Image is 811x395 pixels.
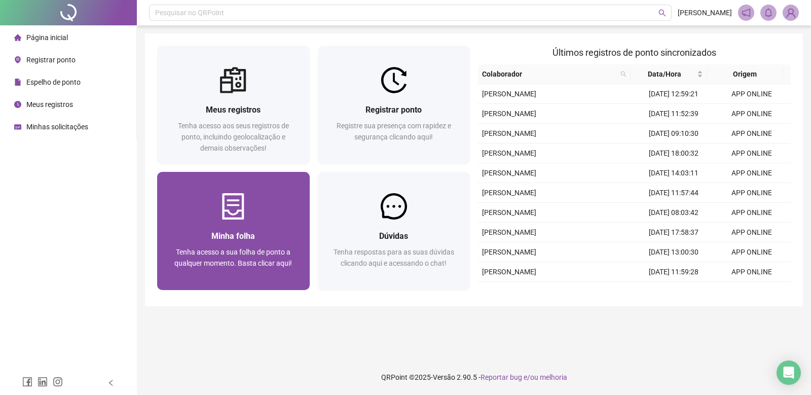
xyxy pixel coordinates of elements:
[713,203,791,223] td: APP ONLINE
[318,46,470,164] a: Registrar pontoRegistre sua presença com rapidez e segurança clicando aqui!
[635,143,713,163] td: [DATE] 18:00:32
[334,248,454,267] span: Tenha respostas para as suas dúvidas clicando aqui e acessando o chat!
[26,33,68,42] span: Página inicial
[482,228,536,236] span: [PERSON_NAME]
[713,163,791,183] td: APP ONLINE
[783,5,798,20] img: 45052
[713,262,791,282] td: APP ONLINE
[137,360,811,395] footer: QRPoint © 2025 - 2.90.5 -
[713,242,791,262] td: APP ONLINE
[482,110,536,118] span: [PERSON_NAME]
[482,189,536,197] span: [PERSON_NAME]
[713,282,791,302] td: APP ONLINE
[26,78,81,86] span: Espelho de ponto
[157,172,310,290] a: Minha folhaTenha acesso a sua folha de ponto a qualquer momento. Basta clicar aqui!
[482,208,536,217] span: [PERSON_NAME]
[635,163,713,183] td: [DATE] 14:03:11
[379,231,408,241] span: Dúvidas
[713,223,791,242] td: APP ONLINE
[38,377,48,387] span: linkedin
[14,56,21,63] span: environment
[14,79,21,86] span: file
[337,122,451,141] span: Registre sua presença com rapidez e segurança clicando aqui!
[713,104,791,124] td: APP ONLINE
[713,183,791,203] td: APP ONLINE
[107,379,115,386] span: left
[707,64,784,84] th: Origem
[433,373,455,381] span: Versão
[635,242,713,262] td: [DATE] 13:00:30
[713,143,791,163] td: APP ONLINE
[482,129,536,137] span: [PERSON_NAME]
[618,66,629,82] span: search
[14,123,21,130] span: schedule
[635,183,713,203] td: [DATE] 11:57:44
[178,122,289,152] span: Tenha acesso aos seus registros de ponto, incluindo geolocalização e demais observações!
[22,377,32,387] span: facebook
[26,100,73,109] span: Meus registros
[777,361,801,385] div: Open Intercom Messenger
[635,124,713,143] td: [DATE] 09:10:30
[482,149,536,157] span: [PERSON_NAME]
[481,373,567,381] span: Reportar bug e/ou melhoria
[620,71,626,77] span: search
[635,104,713,124] td: [DATE] 11:52:39
[365,105,422,115] span: Registrar ponto
[53,377,63,387] span: instagram
[631,64,707,84] th: Data/Hora
[678,7,732,18] span: [PERSON_NAME]
[26,56,76,64] span: Registrar ponto
[742,8,751,17] span: notification
[482,68,616,80] span: Colaborador
[713,124,791,143] td: APP ONLINE
[713,84,791,104] td: APP ONLINE
[635,84,713,104] td: [DATE] 12:59:21
[482,268,536,276] span: [PERSON_NAME]
[635,282,713,302] td: [DATE] 08:06:58
[318,172,470,290] a: DúvidasTenha respostas para as suas dúvidas clicando aqui e acessando o chat!
[635,262,713,282] td: [DATE] 11:59:28
[14,34,21,41] span: home
[764,8,773,17] span: bell
[482,90,536,98] span: [PERSON_NAME]
[635,203,713,223] td: [DATE] 08:03:42
[26,123,88,131] span: Minhas solicitações
[211,231,255,241] span: Minha folha
[635,68,695,80] span: Data/Hora
[482,169,536,177] span: [PERSON_NAME]
[635,223,713,242] td: [DATE] 17:58:37
[658,9,666,17] span: search
[14,101,21,108] span: clock-circle
[157,46,310,164] a: Meus registrosTenha acesso aos seus registros de ponto, incluindo geolocalização e demais observa...
[552,47,716,58] span: Últimos registros de ponto sincronizados
[174,248,292,267] span: Tenha acesso a sua folha de ponto a qualquer momento. Basta clicar aqui!
[482,248,536,256] span: [PERSON_NAME]
[206,105,261,115] span: Meus registros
